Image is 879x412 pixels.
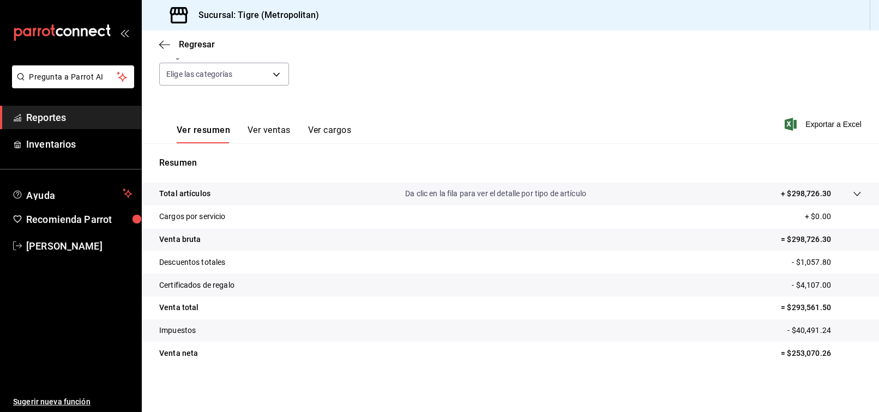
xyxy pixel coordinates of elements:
[787,118,862,131] button: Exportar a Excel
[26,212,133,227] span: Recomienda Parrot
[179,39,215,50] span: Regresar
[248,125,291,143] button: Ver ventas
[190,9,319,22] h3: Sucursal: Tigre (Metropolitan)
[781,188,831,199] p: + $298,726.30
[781,348,862,359] p: = $253,070.26
[805,211,862,222] p: + $0.00
[159,325,196,336] p: Impuestos
[792,280,862,291] p: - $4,107.00
[177,125,351,143] div: navigation tabs
[177,125,230,143] button: Ver resumen
[792,257,862,268] p: - $1,057.80
[781,302,862,313] p: = $293,561.50
[159,280,234,291] p: Certificados de regalo
[159,39,215,50] button: Regresar
[166,69,233,80] span: Elige las categorías
[26,137,133,152] span: Inventarios
[781,234,862,245] p: = $298,726.30
[308,125,352,143] button: Ver cargos
[29,71,117,83] span: Pregunta a Parrot AI
[159,188,210,199] p: Total artículos
[159,211,226,222] p: Cargos por servicio
[120,28,129,37] button: open_drawer_menu
[12,65,134,88] button: Pregunta a Parrot AI
[159,234,201,245] p: Venta bruta
[26,239,133,253] span: [PERSON_NAME]
[405,188,586,199] p: Da clic en la fila para ver el detalle por tipo de artículo
[159,348,198,359] p: Venta neta
[787,325,862,336] p: - $40,491.24
[159,302,198,313] p: Venta total
[159,257,225,268] p: Descuentos totales
[159,156,862,169] p: Resumen
[26,187,118,200] span: Ayuda
[13,396,133,408] span: Sugerir nueva función
[8,79,134,90] a: Pregunta a Parrot AI
[26,110,133,125] span: Reportes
